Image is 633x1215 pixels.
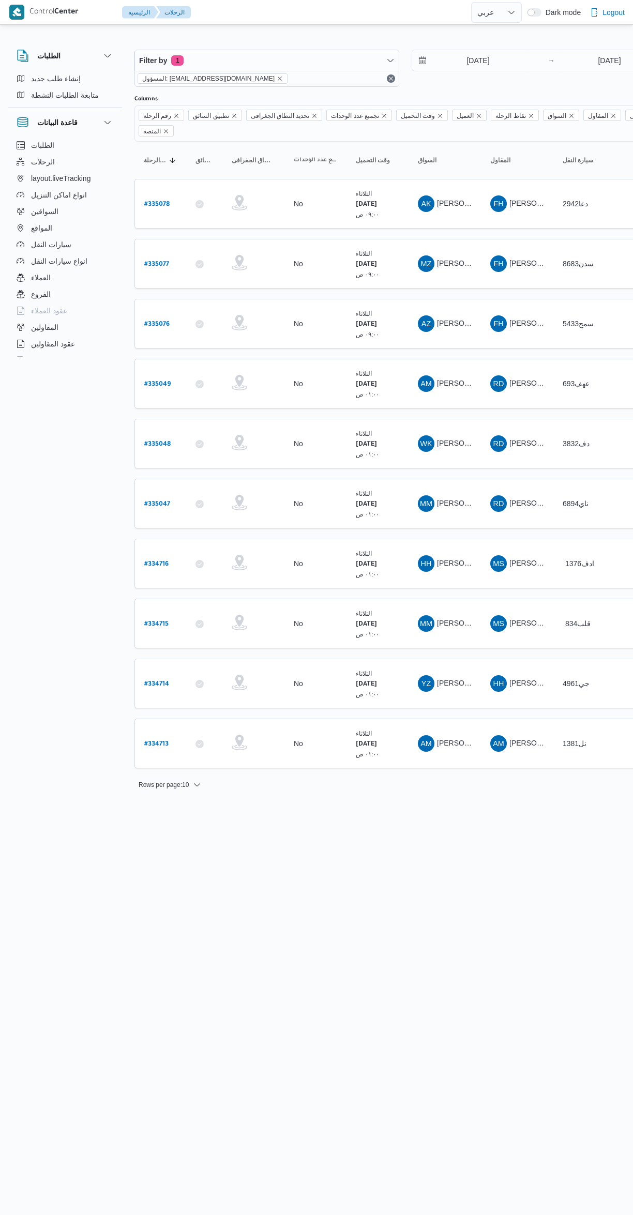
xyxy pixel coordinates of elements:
[140,152,181,169] button: رقم الرحلةSorted in descending order
[356,501,377,508] b: [DATE]
[490,195,507,212] div: Ftha Hassan Jlal Abo Alhassan Shrkah Trabo
[437,499,496,507] span: [PERSON_NAME]
[139,125,174,136] span: المنصه
[356,370,372,377] small: الثلاثاء
[420,735,432,752] span: AM
[231,113,237,119] button: Remove تطبيق السائق from selection in this group
[493,615,504,632] span: MS
[9,5,24,20] img: X8yXhbKr1z7QwAAAABJRU5ErkJggg==
[193,110,229,121] span: تطبيق السائق
[421,315,431,332] span: AZ
[142,74,275,83] span: المسؤول: [EMAIL_ADDRESS][DOMAIN_NAME]
[294,679,303,688] div: No
[17,116,114,129] button: قاعدة البيانات
[356,261,377,268] b: [DATE]
[12,154,118,170] button: الرحلات
[381,113,387,119] button: Remove تجميع عدد الوحدات from selection in this group
[31,89,99,101] span: متابعة الطلبات النشطة
[437,113,443,119] button: Remove وقت التحميل from selection in this group
[457,110,474,121] span: العميل
[195,156,213,164] span: تطبيق السائق
[356,670,372,677] small: الثلاثاء
[495,110,525,121] span: نقاط الرحلة
[144,617,169,631] a: #334715
[356,561,377,568] b: [DATE]
[418,195,434,212] div: Aiamun Khamais Rafaaa Muhammad
[12,253,118,269] button: انواع سيارات النقل
[420,435,432,452] span: WK
[356,250,372,257] small: الثلاثاء
[326,110,392,121] span: تجميع عدد الوحدات
[171,55,184,66] span: 1 active filters
[54,8,79,17] b: Center
[173,113,179,119] button: Remove رقم الرحلة from selection in this group
[251,110,310,121] span: تحديد النطاق الجغرافى
[414,152,476,169] button: السواق
[12,302,118,319] button: عقود العملاء
[563,379,590,388] span: عهف693
[490,255,507,272] div: Ftha Hassan Jlal Abo Alhassan Shrkah Trabo
[509,259,586,267] span: [PERSON_NAME]ه تربو
[144,737,169,751] a: #334713
[144,441,171,448] b: # 335048
[37,50,61,62] h3: الطلبات
[144,681,169,688] b: # 334714
[610,113,616,119] button: Remove المقاول from selection in this group
[31,238,71,251] span: سيارات النقل
[418,156,436,164] span: السواق
[486,152,548,169] button: المقاول
[420,495,432,512] span: MM
[493,435,504,452] span: RD
[294,199,303,208] div: No
[509,439,606,447] span: [PERSON_NAME] مهني مسعد
[356,681,377,688] b: [DATE]
[144,377,171,391] a: #335049
[356,511,380,518] small: ٠١:٠٠ ص
[144,501,170,508] b: # 335047
[356,381,377,388] b: [DATE]
[135,50,399,71] button: Filter by1 active filters
[356,631,380,637] small: ٠١:٠٠ ص
[352,152,403,169] button: وقت التحميل
[421,675,431,692] span: YZ
[356,391,380,398] small: ٠١:٠٠ ص
[228,152,279,169] button: تحديد النطاق الجغرافى
[232,156,275,164] span: تحديد النطاق الجغرافى
[144,741,169,748] b: # 334713
[12,286,118,302] button: الفروع
[493,675,504,692] span: HH
[12,170,118,187] button: layout.liveTracking
[12,137,118,154] button: الطلبات
[565,559,594,568] span: 1376ادف
[356,691,380,697] small: ٠١:٠٠ ص
[490,156,510,164] span: المقاول
[356,730,372,737] small: الثلاثاء
[563,739,586,748] span: نل1381
[12,187,118,203] button: انواع اماكن التنزيل
[490,375,507,392] div: Rajh Dhba Muhni Msaad
[8,137,122,361] div: قاعدة البيانات
[586,2,629,23] button: Logout
[437,559,558,567] span: [PERSON_NAME] [PERSON_NAME]
[385,72,397,85] button: Remove
[294,739,303,748] div: No
[31,338,75,350] span: عقود المقاولين
[12,220,118,236] button: المواقع
[418,495,434,512] div: Mmdoh Mustfi Ibrahem Hlamai
[294,439,303,448] div: No
[418,555,434,572] div: Hada Hassan Hassan Muhammad Yousf
[418,435,434,452] div: Wjada Kariaman Muhammad Muhammad Hassan
[401,110,435,121] span: وقت التحميل
[163,128,169,134] button: Remove المنصه from selection in this group
[490,675,507,692] div: Husam Hassan Zain Jmuaah
[356,741,377,748] b: [DATE]
[246,110,323,121] span: تحديد النطاق الجغرافى
[12,87,118,103] button: متابعة الطلبات النشطة
[437,619,496,627] span: [PERSON_NAME]
[420,375,432,392] span: AM
[143,110,171,121] span: رقم الرحلة
[563,439,590,448] span: دف3832
[543,110,579,121] span: السواق
[509,739,630,747] span: [PERSON_NAME] [PERSON_NAME]
[294,619,303,628] div: No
